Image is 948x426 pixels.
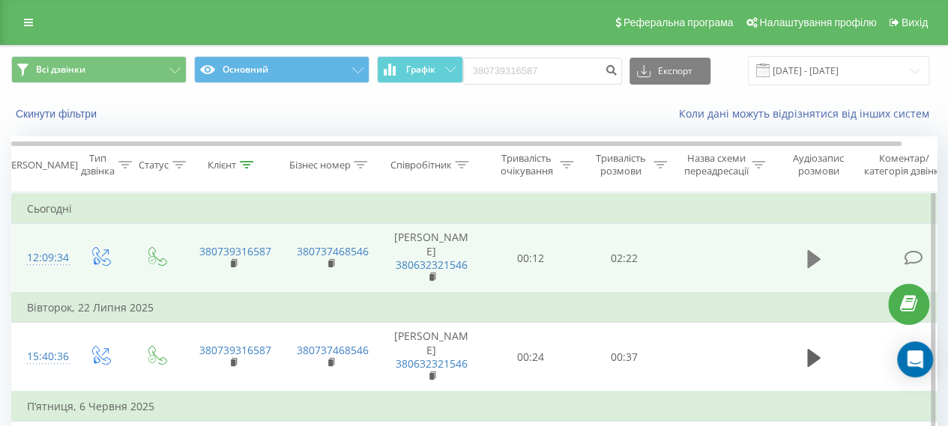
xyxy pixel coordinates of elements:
button: Всі дзвінки [11,56,187,83]
div: Бізнес номер [289,159,350,171]
input: Пошук за номером [463,58,622,85]
div: Тривалість розмови [591,152,650,177]
span: Реферальна програма [624,16,734,28]
a: 380632321546 [396,258,468,272]
span: Всі дзвінки [36,64,85,76]
td: 00:12 [484,224,578,293]
div: Коментар/категорія дзвінка [860,152,948,177]
div: Open Intercom Messenger [897,341,933,377]
div: Тривалість очікування [497,152,556,177]
div: 15:40:36 [27,342,57,371]
button: Основний [194,56,369,83]
div: 12:09:34 [27,243,57,273]
span: Налаштування профілю [759,16,876,28]
td: [PERSON_NAME] [379,323,484,392]
button: Графік [377,56,463,83]
td: 02:22 [578,224,671,293]
a: 380632321546 [396,356,468,371]
td: 00:37 [578,323,671,392]
span: Графік [406,64,435,75]
div: Назва схеми переадресації [683,152,748,177]
button: Скинути фільтри [11,107,104,121]
td: 00:24 [484,323,578,392]
div: Клієнт [208,159,236,171]
a: 380737468546 [297,343,369,357]
a: Коли дані можуть відрізнятися вiд інших систем [679,106,937,121]
div: [PERSON_NAME] [2,159,78,171]
span: Вихід [902,16,928,28]
a: 380739316587 [199,244,271,258]
button: Експорт [630,58,710,85]
div: Тип дзвінка [81,152,115,177]
div: Співробітник [390,159,451,171]
div: Статус [139,159,169,171]
td: [PERSON_NAME] [379,224,484,293]
a: 380737468546 [297,244,369,258]
a: 380739316587 [199,343,271,357]
div: Аудіозапис розмови [782,152,854,177]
